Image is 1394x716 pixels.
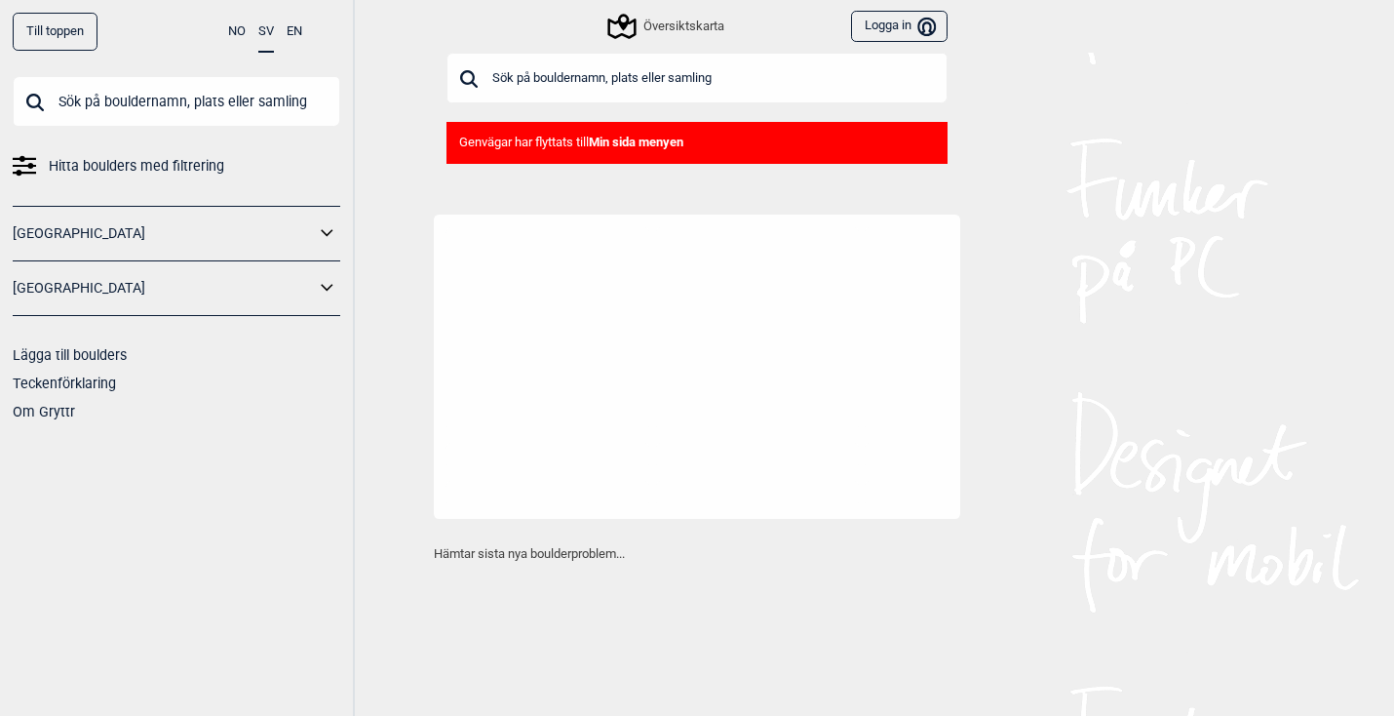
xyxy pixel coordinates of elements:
[13,274,315,302] a: [GEOGRAPHIC_DATA]
[13,76,340,127] input: Sök på bouldernamn, plats eller samling
[446,53,948,103] input: Sök på bouldernamn, plats eller samling
[851,11,948,43] button: Logga in
[258,13,274,53] button: SV
[228,13,246,51] button: NO
[13,219,315,248] a: [GEOGRAPHIC_DATA]
[13,376,116,391] a: Teckenförklaring
[49,152,224,180] span: Hitta boulders med filtrering
[610,15,724,38] div: Översiktskarta
[13,152,340,180] a: Hitta boulders med filtrering
[13,347,127,363] a: Lägga till boulders
[589,135,683,149] b: Min sida menyen
[446,122,948,164] div: Genvägar har flyttats till
[13,404,75,419] a: Om Gryttr
[13,13,97,51] div: Till toppen
[287,13,302,51] button: EN
[434,544,960,564] p: Hämtar sista nya boulderproblem...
